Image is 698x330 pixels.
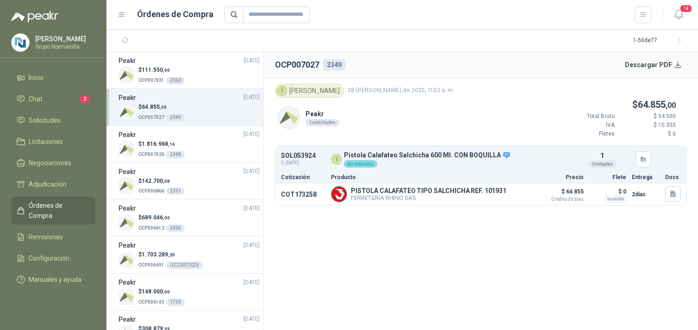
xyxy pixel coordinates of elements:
span: 64.855 [638,99,676,110]
div: 2303 [166,224,185,232]
p: Total Bruto [559,112,615,121]
span: ,16 [168,142,175,147]
a: Adjudicación [11,175,95,193]
a: Licitaciones [11,133,95,150]
span: Inicio [29,73,44,83]
span: Solicitudes [29,115,61,125]
div: [PERSON_NAME] [275,84,344,98]
p: 1 [600,150,604,161]
p: Pistola Calafateo Salchicha 600 Ml. CON BOQUILLA [344,151,511,160]
img: Company Logo [118,289,135,305]
p: COT173258 [281,191,325,198]
p: [PERSON_NAME] [35,36,93,42]
span: Negociaciones [29,158,71,168]
p: $ [138,140,185,149]
span: [DATE] [243,167,260,176]
h3: Peakr [118,240,136,250]
a: Chat2 [11,90,95,108]
img: Company Logo [118,104,135,120]
div: 1739 [166,299,185,306]
div: 2350 [166,77,185,84]
a: Peakr[DATE] Company Logo$142.700,08OCP0068662331 [118,167,260,196]
span: Chat [29,94,43,104]
span: 142.700 [142,178,170,184]
p: $ [138,213,185,222]
p: SOL053924 [281,152,316,159]
h3: Peakr [118,167,136,177]
p: Flete [589,174,626,180]
p: $ [138,66,185,75]
p: Cotización [281,174,325,180]
span: 14 [679,4,692,13]
span: 64.855 [142,104,167,110]
span: ,00 [160,105,167,110]
p: Peakr [305,109,339,119]
span: OCP006866 [138,188,164,193]
h3: Peakr [118,93,136,103]
span: ,00 [666,101,676,110]
a: Inicio [11,69,95,87]
div: Incluido [605,195,626,203]
h3: Peakr [118,277,136,287]
span: [DATE] [243,204,260,213]
div: 2349 [166,114,185,121]
span: 28 [PERSON_NAME] de 2025, 11:52 a. m. [348,86,454,95]
span: ,60 [163,68,170,73]
img: Company Logo [278,107,299,128]
span: 111.550 [142,67,170,73]
p: $ 0 [620,130,676,138]
img: Logo peakr [11,11,58,22]
a: Remisiones [11,228,95,246]
p: Fletes [559,130,615,138]
p: $ 0 [589,186,626,197]
p: Precio [537,174,584,180]
a: Configuración [11,249,95,267]
h3: Peakr [118,56,136,66]
span: 1.703.289 [142,251,175,258]
span: OCP006612 [138,225,164,230]
span: Licitaciones [29,137,63,147]
p: $ [138,177,185,186]
div: 1 - 50 de 77 [633,33,687,48]
div: OC23072025 [166,262,203,269]
div: 1 solicitudes [305,119,339,126]
p: Producto [331,174,532,180]
p: PISTOLA CALAFATEO TIPO SALCHICHA REF. 101931 [351,187,506,194]
img: Company Logo [118,178,135,194]
span: Adjudicación [29,179,66,189]
a: Peakr[DATE] Company Logo$1.816.968,16OCP0070262348 [118,130,260,159]
span: 2 [80,95,90,103]
span: C: [DATE] [281,159,316,167]
a: Negociaciones [11,154,95,172]
p: Entrega [632,174,660,180]
div: Unidades [588,161,617,168]
span: [DATE] [243,56,260,65]
div: 2349 [323,59,345,70]
a: Manuales y ayuda [11,271,95,288]
h3: Peakr [118,130,136,140]
img: Company Logo [118,67,135,83]
p: Grupo Normandía [35,44,93,50]
span: Configuración [29,253,69,263]
div: En tránsito [344,160,377,168]
p: IVA [559,121,615,130]
a: Peakr[DATE] Company Logo$148.000,00OCP0061031739 [118,277,260,306]
a: Peakr[DATE] Company Logo$689.046,00OCP0066122303 [118,203,260,232]
h3: Peakr [118,314,136,324]
p: $ 64.855 [537,186,584,202]
span: ,00 [163,215,170,220]
span: Órdenes de Compra [29,200,87,221]
span: ,08 [163,179,170,184]
div: 2331 [166,187,185,195]
button: 14 [670,6,687,23]
a: Peakr[DATE] Company Logo$64.855,00OCP0070272349 [118,93,260,122]
span: OCP006103 [138,299,164,305]
span: OCP007031 [138,78,164,83]
p: $ [138,287,185,296]
span: [DATE] [243,278,260,287]
p: $ [138,250,203,259]
h3: Peakr [118,203,136,213]
img: Company Logo [12,34,29,51]
span: ,00 [163,289,170,294]
a: Peakr[DATE] Company Logo$111.550,60OCP0070312350 [118,56,260,85]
